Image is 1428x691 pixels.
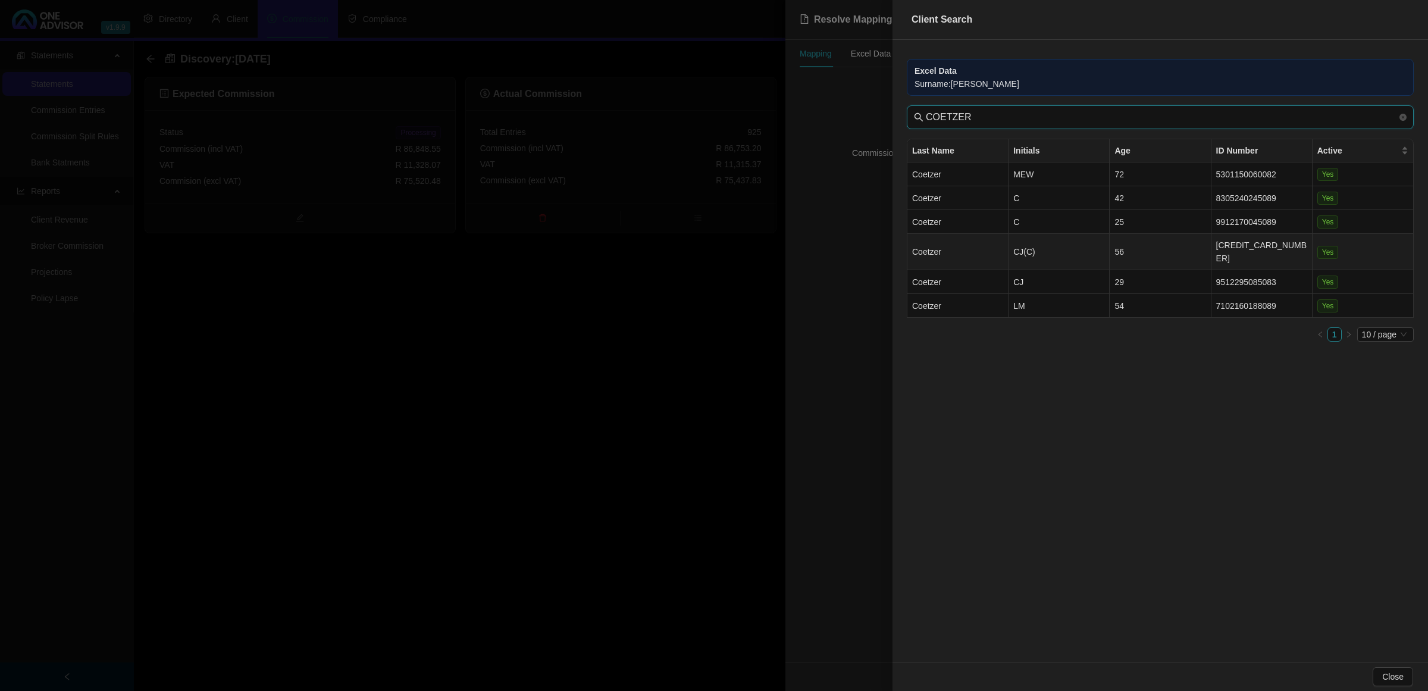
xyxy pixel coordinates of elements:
[1211,162,1313,186] td: 5301150060082
[1399,112,1407,123] span: close-circle
[907,186,1009,210] td: Coetzer
[1382,670,1404,683] span: Close
[1114,301,1124,311] span: 54
[1327,327,1342,342] li: 1
[914,112,923,122] span: search
[1211,294,1313,318] td: 7102160188089
[1345,331,1352,338] span: right
[1114,247,1124,257] span: 56
[1211,186,1313,210] td: 8305240245089
[907,270,1009,294] td: Coetzer
[1313,327,1327,342] li: Previous Page
[1009,270,1110,294] td: CJ
[1009,139,1110,162] th: Initials
[907,162,1009,186] td: Coetzer
[1211,270,1313,294] td: 9512295085083
[907,294,1009,318] td: Coetzer
[1313,327,1327,342] button: left
[915,66,957,76] b: Excel Data
[1317,144,1399,157] span: Active
[1009,294,1110,318] td: LM
[1114,217,1124,227] span: 25
[915,77,1406,90] div: Surname : [PERSON_NAME]
[907,139,1009,162] th: Last Name
[1317,276,1339,289] span: Yes
[1110,139,1211,162] th: Age
[912,14,972,24] span: Client Search
[1362,328,1409,341] span: 10 / page
[1114,193,1124,203] span: 42
[1373,667,1413,686] button: Close
[1317,168,1339,181] span: Yes
[1211,139,1313,162] th: ID Number
[1328,328,1341,341] a: 1
[1114,277,1124,287] span: 29
[1399,114,1407,121] span: close-circle
[1317,192,1339,205] span: Yes
[1211,234,1313,270] td: [CREDIT_CARD_NUMBER]
[1357,327,1414,342] div: Page Size
[1313,139,1414,162] th: Active
[1317,215,1339,229] span: Yes
[1114,170,1124,179] span: 72
[1009,162,1110,186] td: MEW
[1317,246,1339,259] span: Yes
[907,210,1009,234] td: Coetzer
[1009,186,1110,210] td: C
[1009,234,1110,270] td: CJ(C)
[1342,327,1356,342] li: Next Page
[1317,331,1324,338] span: left
[1211,210,1313,234] td: 9912170045089
[907,234,1009,270] td: Coetzer
[1317,299,1339,312] span: Yes
[1009,210,1110,234] td: C
[926,110,1397,124] input: Last Name
[1342,327,1356,342] button: right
